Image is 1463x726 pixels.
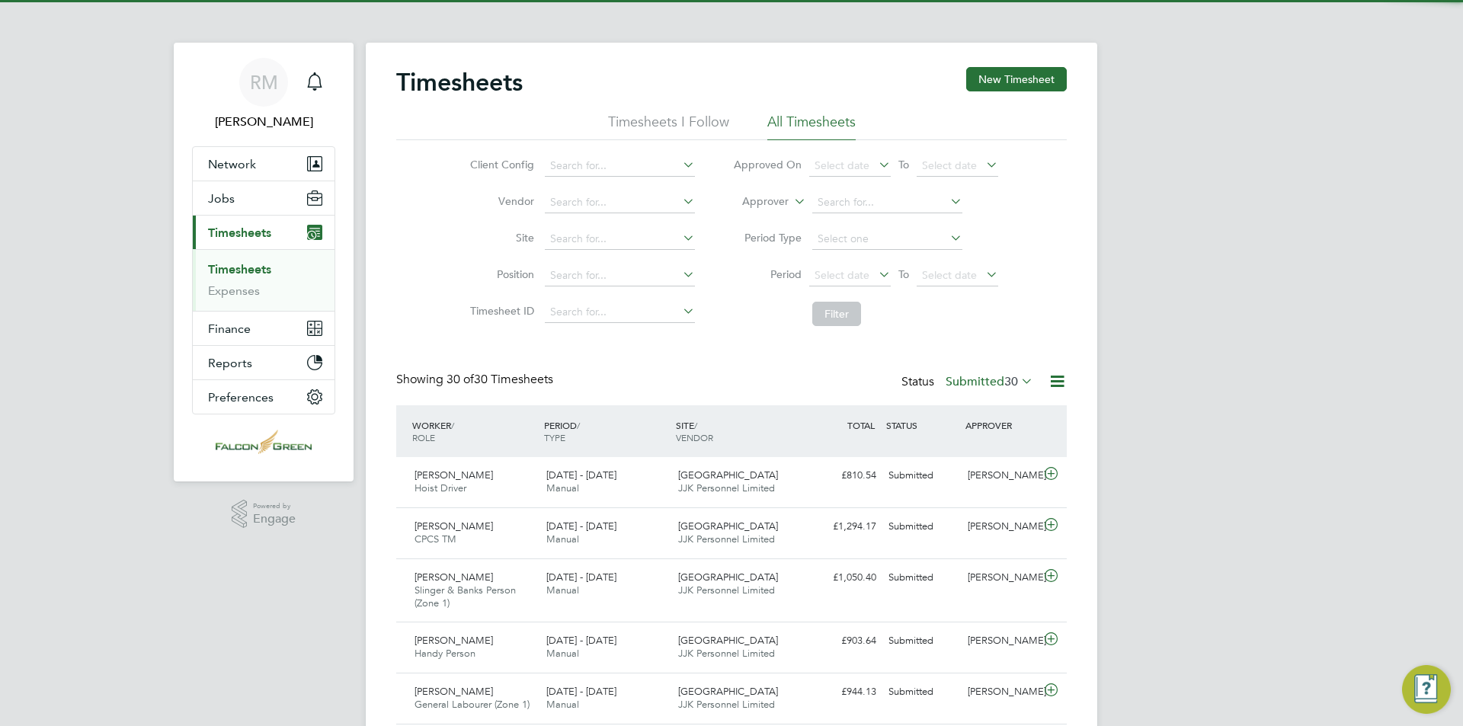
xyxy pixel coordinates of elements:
[966,67,1067,91] button: New Timesheet
[803,514,882,539] div: £1,294.17
[415,647,475,660] span: Handy Person
[962,411,1041,439] div: APPROVER
[447,372,553,387] span: 30 Timesheets
[922,268,977,282] span: Select date
[546,481,579,494] span: Manual
[415,571,493,584] span: [PERSON_NAME]
[882,463,962,488] div: Submitted
[466,158,534,171] label: Client Config
[412,431,435,443] span: ROLE
[208,262,271,277] a: Timesheets
[882,411,962,439] div: STATUS
[232,500,296,529] a: Powered byEngage
[208,157,256,171] span: Network
[803,680,882,705] div: £944.13
[546,698,579,711] span: Manual
[193,181,335,215] button: Jobs
[396,372,556,388] div: Showing
[962,565,1041,590] div: [PERSON_NAME]
[894,264,914,284] span: To
[544,431,565,443] span: TYPE
[678,647,775,660] span: JJK Personnel Limited
[803,628,882,654] div: £903.64
[216,430,312,454] img: falcongreen-logo-retina.png
[882,628,962,654] div: Submitted
[733,158,802,171] label: Approved On
[847,419,875,431] span: TOTAL
[546,520,616,533] span: [DATE] - [DATE]
[208,356,252,370] span: Reports
[415,584,516,609] span: Slinger & Banks Person (Zone 1)
[803,463,882,488] div: £810.54
[193,147,335,181] button: Network
[546,584,579,596] span: Manual
[193,216,335,249] button: Timesheets
[672,411,804,451] div: SITE
[415,685,493,698] span: [PERSON_NAME]
[546,685,616,698] span: [DATE] - [DATE]
[253,500,296,513] span: Powered by
[815,158,869,172] span: Select date
[208,390,274,405] span: Preferences
[545,229,695,250] input: Search for...
[546,571,616,584] span: [DATE] - [DATE]
[767,113,856,140] li: All Timesheets
[678,685,778,698] span: [GEOGRAPHIC_DATA]
[1004,374,1018,389] span: 30
[192,58,335,131] a: RM[PERSON_NAME]
[676,431,713,443] span: VENDOR
[678,698,775,711] span: JJK Personnel Limited
[415,520,493,533] span: [PERSON_NAME]
[962,463,1041,488] div: [PERSON_NAME]
[415,469,493,481] span: [PERSON_NAME]
[208,321,251,336] span: Finance
[466,194,534,208] label: Vendor
[540,411,672,451] div: PERIOD
[678,584,775,596] span: JJK Personnel Limited
[962,680,1041,705] div: [PERSON_NAME]
[466,231,534,245] label: Site
[193,312,335,345] button: Finance
[415,698,530,711] span: General Labourer (Zone 1)
[733,267,802,281] label: Period
[193,249,335,311] div: Timesheets
[803,565,882,590] div: £1,050.40
[193,380,335,414] button: Preferences
[733,231,802,245] label: Period Type
[250,72,278,92] span: RM
[546,647,579,660] span: Manual
[882,514,962,539] div: Submitted
[546,469,616,481] span: [DATE] - [DATE]
[396,67,523,98] h2: Timesheets
[720,194,789,209] label: Approver
[901,372,1036,393] div: Status
[451,419,454,431] span: /
[545,302,695,323] input: Search for...
[962,514,1041,539] div: [PERSON_NAME]
[466,304,534,318] label: Timesheet ID
[922,158,977,172] span: Select date
[894,155,914,174] span: To
[447,372,474,387] span: 30 of
[608,113,729,140] li: Timesheets I Follow
[174,43,354,481] nav: Main navigation
[193,346,335,379] button: Reports
[812,192,962,213] input: Search for...
[1402,665,1451,714] button: Engage Resource Center
[408,411,540,451] div: WORKER
[812,302,861,326] button: Filter
[545,192,695,213] input: Search for...
[678,469,778,481] span: [GEOGRAPHIC_DATA]
[678,533,775,545] span: JJK Personnel Limited
[946,374,1033,389] label: Submitted
[208,283,260,298] a: Expenses
[546,533,579,545] span: Manual
[678,634,778,647] span: [GEOGRAPHIC_DATA]
[208,225,271,240] span: Timesheets
[545,155,695,177] input: Search for...
[678,481,775,494] span: JJK Personnel Limited
[694,419,697,431] span: /
[678,520,778,533] span: [GEOGRAPHIC_DATA]
[577,419,580,431] span: /
[882,680,962,705] div: Submitted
